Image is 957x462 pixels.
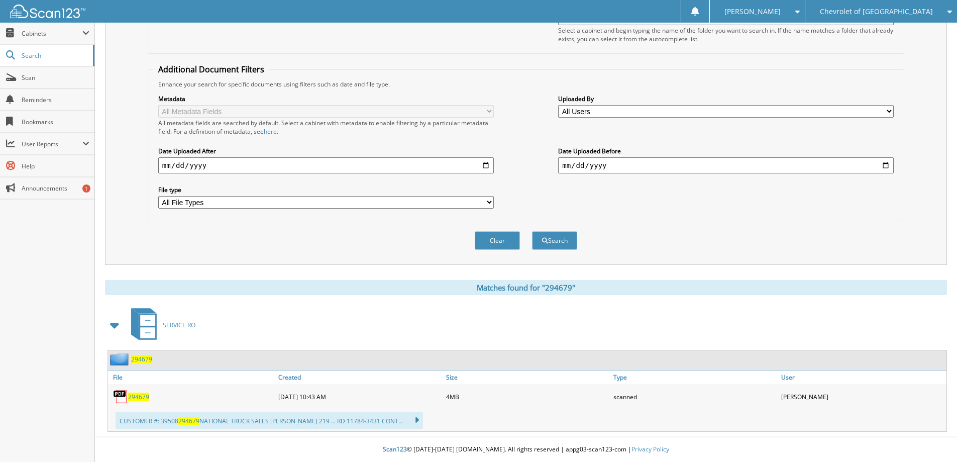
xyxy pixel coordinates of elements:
div: All metadata fields are searched by default. Select a cabinet with metadata to enable filtering b... [158,119,494,136]
img: PDF.png [113,389,128,404]
div: [DATE] 10:43 AM [276,387,444,407]
span: Chevrolet of [GEOGRAPHIC_DATA] [820,9,933,15]
div: © [DATE]-[DATE] [DOMAIN_NAME]. All rights reserved | appg03-scan123-com | [95,437,957,462]
a: SERVICE RO [125,305,195,345]
span: User Reports [22,140,82,148]
a: Privacy Policy [631,445,669,453]
a: 294679 [128,393,149,401]
label: Metadata [158,95,494,103]
div: scanned [611,387,779,407]
span: Announcements [22,184,89,193]
a: 294679 [131,355,152,363]
span: [PERSON_NAME] [724,9,781,15]
a: here [264,127,277,136]
a: Created [276,371,444,384]
div: CUSTOMER #: 39508 NATIONAL TRUCK SALES [PERSON_NAME] 219 ... RD 11784-3431 CONT... [116,412,423,429]
label: Date Uploaded Before [558,147,894,155]
div: Matches found for "294679" [105,280,947,295]
label: Uploaded By [558,95,894,103]
div: Select a cabinet and begin typing the name of the folder you want to search in. If the name match... [558,26,894,43]
span: Scan [22,73,89,82]
button: Search [532,231,577,250]
a: Size [444,371,611,384]
input: start [158,157,494,173]
span: Search [22,51,88,60]
span: Cabinets [22,29,82,38]
img: scan123-logo-white.svg [10,5,85,18]
span: Help [22,162,89,170]
img: folder2.png [110,353,131,365]
div: 1 [82,184,90,193]
span: SERVICE RO [163,321,195,329]
legend: Additional Document Filters [153,64,269,75]
label: Date Uploaded After [158,147,494,155]
input: end [558,157,894,173]
div: Enhance your search for specific documents using filters such as date and file type. [153,80,899,88]
a: File [108,371,276,384]
a: Type [611,371,779,384]
span: 294679 [178,417,199,425]
label: File type [158,186,494,194]
button: Clear [475,231,520,250]
span: Scan123 [383,445,407,453]
div: [PERSON_NAME] [779,387,946,407]
a: User [779,371,946,384]
span: Bookmarks [22,118,89,126]
div: 4MB [444,387,611,407]
span: Reminders [22,96,89,104]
